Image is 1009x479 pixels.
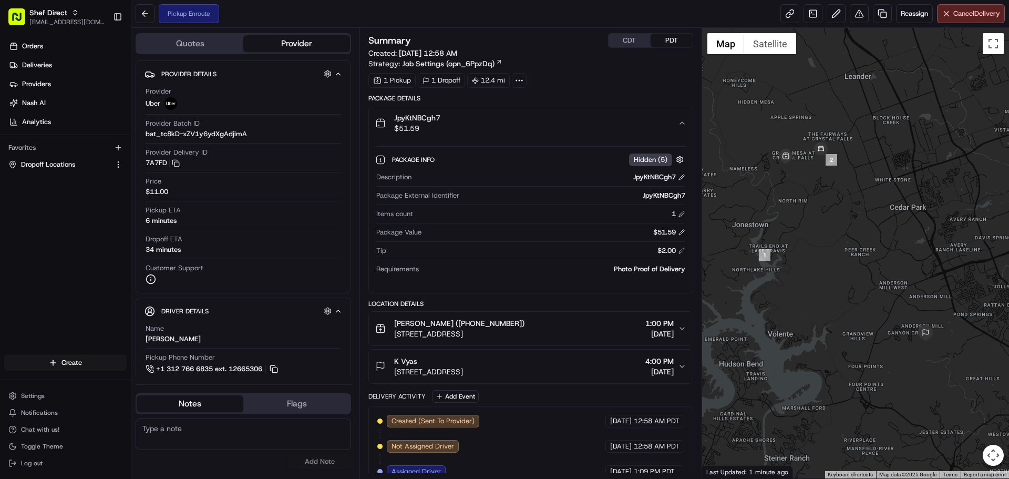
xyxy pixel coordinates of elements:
div: Photo Proof of Delivery [423,264,685,274]
button: 7A7FD [146,158,180,168]
button: Keyboard shortcuts [828,471,873,478]
div: 📗 [11,208,19,216]
button: Quotes [137,35,243,52]
span: Tip [376,246,386,256]
div: 2 [826,154,837,166]
span: • [76,163,79,171]
h3: Summary [368,36,411,45]
span: 1:00 PM [645,318,674,329]
button: JpyKtNBCgh7$51.59 [369,106,692,140]
div: 1 Pickup [368,73,416,88]
img: Nash [11,11,32,32]
button: Shef Direct[EMAIL_ADDRESS][DOMAIN_NAME] [4,4,109,29]
span: [DATE] [610,467,632,476]
img: uber-new-logo.jpeg [164,97,177,110]
span: Provider Delivery ID [146,148,208,157]
span: Job Settings (opn_6PpzDq) [402,58,495,69]
button: Settings [4,389,127,403]
span: Not Assigned Driver [392,442,454,451]
span: Pickup ETA [146,206,181,215]
div: Delivery Activity [368,392,426,401]
span: Customer Support [146,263,203,273]
button: [EMAIL_ADDRESS][DOMAIN_NAME] [29,18,105,26]
button: Create [4,354,127,371]
span: 1:09 PM PDT [634,467,675,476]
div: 1 Dropoff [418,73,465,88]
span: Pickup Phone Number [146,353,215,362]
span: [PERSON_NAME] ([PHONE_NUMBER]) [394,318,524,329]
a: Providers [4,76,131,93]
div: Strategy: [368,58,502,69]
button: Toggle fullscreen view [983,33,1004,54]
button: Toggle Theme [4,439,127,454]
span: [DATE] [81,163,103,171]
span: Cancel Delivery [953,9,1000,18]
button: Map camera controls [983,445,1004,466]
button: CDT [609,34,651,47]
a: Report a map error [964,472,1006,477]
span: Price [146,177,161,186]
img: Shef Support [11,153,27,170]
div: We're available if you need us! [47,111,145,119]
span: $11.00 [146,187,168,197]
button: PDT [651,34,693,47]
span: +1 312 766 6835 ext. 12665306 [156,364,262,374]
span: 12:58 AM PDT [634,442,679,451]
button: [PERSON_NAME] ([PHONE_NUMBER])[STREET_ADDRESS]1:00 PM[DATE] [369,312,692,345]
span: Toggle Theme [21,442,63,451]
div: Start new chat [47,100,172,111]
div: [PERSON_NAME] [146,334,201,344]
a: Job Settings (opn_6PpzDq) [402,58,502,69]
button: Hidden (5) [629,153,686,166]
div: 12.4 mi [467,73,510,88]
img: Google [705,465,739,478]
span: 4:00 PM [645,356,674,366]
span: Items count [376,209,413,219]
button: Notes [137,395,243,412]
button: See all [163,135,191,147]
a: Terms [943,472,957,477]
span: Created (Sent To Provider) [392,416,475,426]
span: Dropoff ETA [146,235,182,244]
span: Log out [21,459,43,467]
span: [STREET_ADDRESS] [394,366,463,377]
button: Reassign [896,4,933,23]
button: Flags [243,395,350,412]
button: Dropoff Locations [4,156,127,173]
span: Reassign [901,9,928,18]
span: Pylon [105,232,127,240]
a: Analytics [4,114,131,130]
span: Package External Identifier [376,191,459,200]
div: Past conversations [11,137,67,145]
span: $51.59 [394,123,440,134]
span: Dropoff Locations [21,160,75,169]
span: Name [146,324,164,333]
a: Nash AI [4,95,131,111]
button: Notifications [4,405,127,420]
a: Open this area in Google Maps (opens a new window) [705,465,739,478]
span: API Documentation [99,207,169,217]
button: Shef Direct [29,7,67,18]
a: Dropoff Locations [8,160,110,169]
div: JpyKtNBCgh7 [633,172,685,182]
a: +1 312 766 6835 ext. 12665306 [146,363,280,375]
div: 1 [759,249,770,261]
button: Driver Details [145,302,342,320]
button: Chat with us! [4,422,127,437]
span: Shef Support [33,163,74,171]
span: Requirements [376,264,419,274]
div: 💻 [89,208,97,216]
span: [DATE] [645,329,674,339]
button: Provider Details [145,65,342,83]
span: Notifications [21,409,58,417]
span: [DATE] [610,442,632,451]
button: CancelDelivery [937,4,1005,23]
div: $2.00 [657,246,685,256]
span: JpyKtNBCgh7 [394,113,440,123]
span: Created: [368,48,457,58]
span: Package Info [392,156,437,164]
div: JpyKtNBCgh7 [464,191,685,200]
div: Favorites [4,139,127,156]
